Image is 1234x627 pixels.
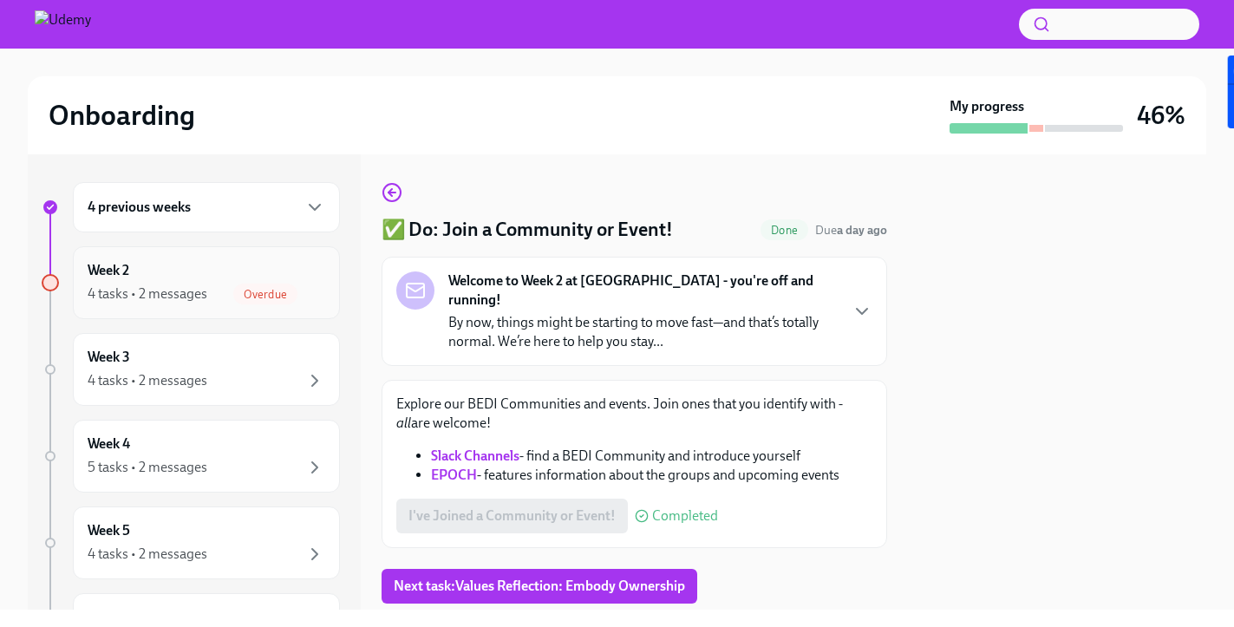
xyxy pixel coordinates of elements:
[394,578,685,595] span: Next task : Values Reflection: Embody Ownership
[88,198,191,217] h6: 4 previous weeks
[815,223,887,238] span: Due
[88,458,207,477] div: 5 tasks • 2 messages
[88,608,130,627] h6: Week 6
[88,261,129,280] h6: Week 2
[73,182,340,232] div: 4 previous weeks
[431,447,519,464] a: Slack Channels
[396,415,411,431] em: all
[448,271,838,310] strong: Welcome to Week 2 at [GEOGRAPHIC_DATA] - you're off and running!
[431,466,872,485] li: - features information about the groups and upcoming events
[88,521,130,540] h6: Week 5
[431,447,872,466] li: - find a BEDI Community and introduce yourself
[88,545,207,564] div: 4 tasks • 2 messages
[1137,100,1185,131] h3: 46%
[382,217,673,243] h4: ✅ Do: Join a Community or Event!
[88,284,207,304] div: 4 tasks • 2 messages
[88,371,207,390] div: 4 tasks • 2 messages
[88,434,130,454] h6: Week 4
[815,222,887,238] span: August 9th, 2025 10:00
[652,509,718,523] span: Completed
[49,98,195,133] h2: Onboarding
[42,420,340,493] a: Week 45 tasks • 2 messages
[35,10,91,38] img: Udemy
[950,97,1024,116] strong: My progress
[396,395,872,433] p: Explore our BEDI Communities and events. Join ones that you identify with - are welcome!
[42,506,340,579] a: Week 54 tasks • 2 messages
[761,224,808,237] span: Done
[837,223,887,238] strong: a day ago
[233,288,297,301] span: Overdue
[88,348,130,367] h6: Week 3
[42,333,340,406] a: Week 34 tasks • 2 messages
[42,246,340,319] a: Week 24 tasks • 2 messagesOverdue
[382,569,697,604] button: Next task:Values Reflection: Embody Ownership
[431,467,477,483] a: EPOCH
[448,313,838,351] p: By now, things might be starting to move fast—and that’s totally normal. We’re here to help you s...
